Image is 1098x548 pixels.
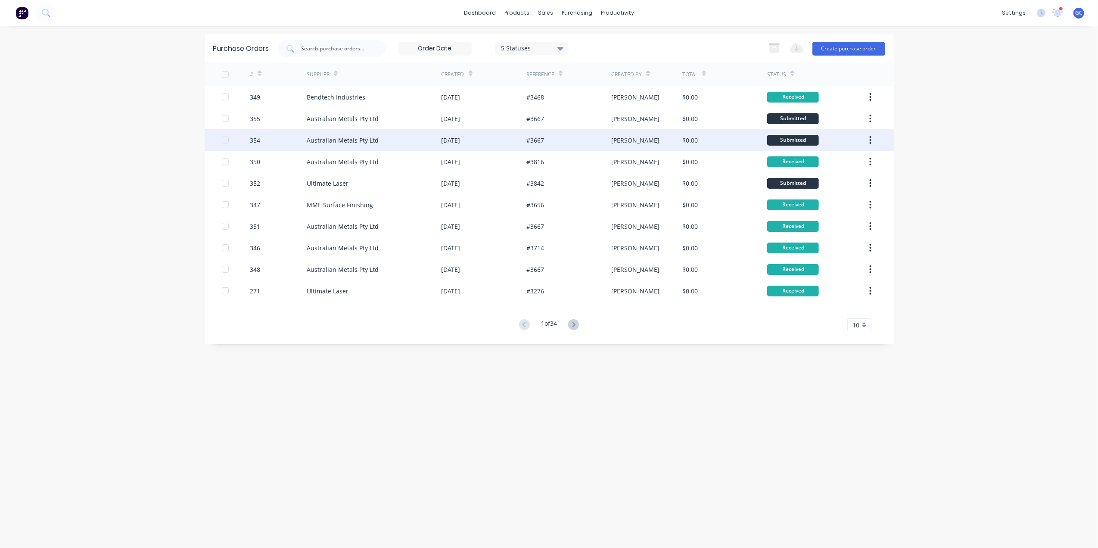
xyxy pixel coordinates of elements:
div: [PERSON_NAME] [611,200,659,209]
div: [PERSON_NAME] [611,93,659,102]
div: MME Surface Finishing [307,200,373,209]
div: 351 [250,222,260,231]
div: [DATE] [442,222,460,231]
div: $0.00 [682,114,698,123]
div: Bendtech Industries [307,93,365,102]
div: Created [442,71,464,78]
div: 5 Statuses [501,44,563,53]
div: 1 of 34 [541,319,557,331]
div: [PERSON_NAME] [611,136,659,145]
div: Australian Metals Pty Ltd [307,136,379,145]
div: [PERSON_NAME] [611,265,659,274]
div: [DATE] [442,179,460,188]
div: Australian Metals Pty Ltd [307,157,379,166]
img: Factory [16,6,28,19]
div: #3468 [526,93,544,102]
a: dashboard [460,6,500,19]
div: #3714 [526,243,544,252]
div: $0.00 [682,222,698,231]
div: $0.00 [682,179,698,188]
div: $0.00 [682,243,698,252]
div: Australian Metals Pty Ltd [307,222,379,231]
div: settings [998,6,1030,19]
div: Received [767,243,819,253]
span: 10 [853,321,860,330]
div: [DATE] [442,265,460,274]
div: Submitted [767,113,819,124]
div: 352 [250,179,260,188]
div: Reference [526,71,554,78]
div: 349 [250,93,260,102]
div: Australian Metals Pty Ltd [307,243,379,252]
div: Status [767,71,786,78]
div: [DATE] [442,157,460,166]
div: 348 [250,265,260,274]
div: Ultimate Laser [307,179,348,188]
div: [DATE] [442,243,460,252]
div: Submitted [767,135,819,146]
div: $0.00 [682,200,698,209]
div: [PERSON_NAME] [611,179,659,188]
div: #3656 [526,200,544,209]
button: Create purchase order [812,42,885,56]
div: 350 [250,157,260,166]
div: Australian Metals Pty Ltd [307,265,379,274]
div: 347 [250,200,260,209]
div: sales [534,6,557,19]
div: purchasing [557,6,597,19]
div: #3667 [526,114,544,123]
div: $0.00 [682,265,698,274]
div: [DATE] [442,114,460,123]
div: #3667 [526,222,544,231]
div: [PERSON_NAME] [611,222,659,231]
div: Received [767,286,819,296]
div: #3667 [526,265,544,274]
div: [DATE] [442,200,460,209]
div: productivity [597,6,638,19]
div: Total [682,71,698,78]
div: [PERSON_NAME] [611,286,659,296]
div: Received [767,264,819,275]
div: $0.00 [682,157,698,166]
div: [DATE] [442,93,460,102]
div: $0.00 [682,286,698,296]
div: Received [767,92,819,103]
div: products [500,6,534,19]
div: $0.00 [682,93,698,102]
input: Search purchase orders... [301,44,372,53]
input: Order Date [399,42,471,55]
div: # [250,71,253,78]
div: 271 [250,286,260,296]
div: #3842 [526,179,544,188]
div: 354 [250,136,260,145]
div: Australian Metals Pty Ltd [307,114,379,123]
div: #3276 [526,286,544,296]
div: [DATE] [442,286,460,296]
div: [DATE] [442,136,460,145]
div: Created By [611,71,642,78]
div: [PERSON_NAME] [611,114,659,123]
div: #3667 [526,136,544,145]
div: Submitted [767,178,819,189]
div: 355 [250,114,260,123]
div: Received [767,221,819,232]
div: Received [767,199,819,210]
div: Purchase Orders [213,44,269,54]
div: Received [767,156,819,167]
div: $0.00 [682,136,698,145]
span: GC [1075,9,1082,17]
div: [PERSON_NAME] [611,157,659,166]
div: #3816 [526,157,544,166]
div: [PERSON_NAME] [611,243,659,252]
div: Supplier [307,71,330,78]
div: 346 [250,243,260,252]
div: Ultimate Laser [307,286,348,296]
